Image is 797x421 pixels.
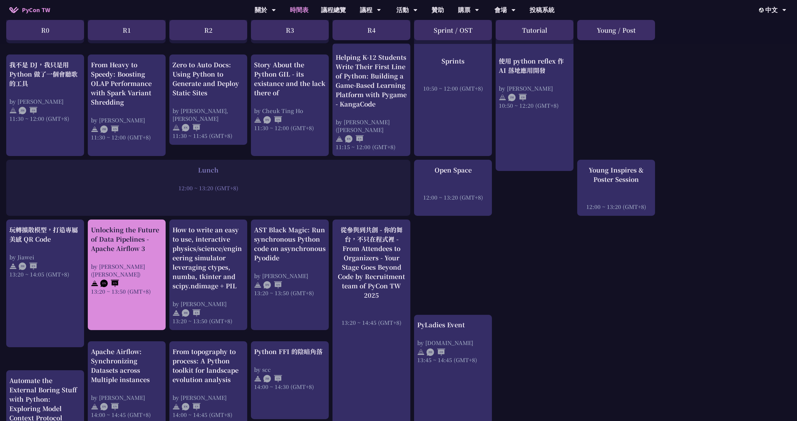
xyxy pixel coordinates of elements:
[263,375,282,382] img: ZHEN.371966e.svg
[9,60,81,122] a: 我不是 DJ，我只是用 Python 做了一個會聽歌的工具 by [PERSON_NAME] 11:30 ~ 12:00 (GMT+8)
[91,60,163,107] div: From Heavy to Speedy: Boosting OLAP Performance with Spark Variant Shredding
[580,165,652,210] a: Young Inspires & Poster Session 12:00 ~ 13:20 (GMT+8)
[254,60,326,97] div: Story About the Python GIL - its existance and the lack there of
[580,203,652,210] div: 12:00 ~ 13:20 (GMT+8)
[91,287,163,295] div: 13:20 ~ 13:50 (GMT+8)
[19,107,37,114] img: ZHZH.38617ef.svg
[172,124,180,131] img: svg+xml;base64,PHN2ZyB4bWxucz0iaHR0cDovL3d3dy53My5vcmcvMjAwMC9zdmciIHdpZHRoPSIyNCIgaGVpZ2h0PSIyNC...
[417,348,425,356] img: svg+xml;base64,PHN2ZyB4bWxucz0iaHR0cDovL3d3dy53My5vcmcvMjAwMC9zdmciIHdpZHRoPSIyNCIgaGVpZ2h0PSIyNC...
[91,394,163,401] div: by [PERSON_NAME]
[91,403,98,410] img: svg+xml;base64,PHN2ZyB4bWxucz0iaHR0cDovL3d3dy53My5vcmcvMjAwMC9zdmciIHdpZHRoPSIyNCIgaGVpZ2h0PSIyNC...
[100,125,119,133] img: ZHEN.371966e.svg
[172,309,180,317] img: svg+xml;base64,PHN2ZyB4bWxucz0iaHR0cDovL3d3dy53My5vcmcvMjAwMC9zdmciIHdpZHRoPSIyNCIgaGVpZ2h0PSIyNC...
[172,225,244,291] div: How to write an easy to use, interactive physics/science/engineering simulator leveraging ctypes,...
[254,347,326,356] div: Python FFI 的陰暗角落
[91,116,163,124] div: by [PERSON_NAME]
[91,347,163,419] a: Apache Airflow: Synchronizing Datasets across Multiple instances by [PERSON_NAME] 14:00 ~ 14:45 (...
[88,20,166,40] div: R1
[499,94,506,101] img: svg+xml;base64,PHN2ZyB4bWxucz0iaHR0cDovL3d3dy53My5vcmcvMjAwMC9zdmciIHdpZHRoPSIyNCIgaGVpZ2h0PSIyNC...
[336,49,407,147] a: Helping K-12 Students Write Their First Line of Python: Building a Game-Based Learning Platform w...
[254,281,262,289] img: svg+xml;base64,PHN2ZyB4bWxucz0iaHR0cDovL3d3dy53My5vcmcvMjAwMC9zdmciIHdpZHRoPSIyNCIgaGVpZ2h0PSIyNC...
[172,132,244,140] div: 11:30 ~ 11:45 (GMT+8)
[3,2,56,18] a: PyCon TW
[417,320,489,329] div: PyLadies Event
[169,20,247,40] div: R2
[9,270,81,278] div: 13:20 ~ 14:05 (GMT+8)
[91,263,163,278] div: by [PERSON_NAME] ([PERSON_NAME])
[172,60,244,97] div: Zero to Auto Docs: Using Python to Generate and Deploy Static Sites
[332,20,410,40] div: R4
[9,225,81,244] div: 玩轉擴散模型，打造專屬美感 QR Code
[254,289,326,297] div: 13:20 ~ 13:50 (GMT+8)
[9,263,17,270] img: svg+xml;base64,PHN2ZyB4bWxucz0iaHR0cDovL3d3dy53My5vcmcvMjAwMC9zdmciIHdpZHRoPSIyNCIgaGVpZ2h0PSIyNC...
[254,116,262,124] img: svg+xml;base64,PHN2ZyB4bWxucz0iaHR0cDovL3d3dy53My5vcmcvMjAwMC9zdmciIHdpZHRoPSIyNCIgaGVpZ2h0PSIyNC...
[172,225,244,325] a: How to write an easy to use, interactive physics/science/engineering simulator leveraging ctypes,...
[417,193,489,201] div: 12:00 ~ 13:20 (GMT+8)
[345,135,364,143] img: ENEN.5a408d1.svg
[254,60,326,132] a: Story About the Python GIL - its existance and the lack there of by Cheuk Ting Ho 11:30 ~ 12:00 (...
[336,143,407,151] div: 11:15 ~ 12:00 (GMT+8)
[182,403,200,410] img: ENEN.5a408d1.svg
[91,347,163,384] div: Apache Airflow: Synchronizing Datasets across Multiple instances
[172,60,244,140] a: Zero to Auto Docs: Using Python to Generate and Deploy Static Sites by [PERSON_NAME], [PERSON_NAM...
[19,263,37,270] img: ZHEN.371966e.svg
[263,116,282,124] img: ENEN.5a408d1.svg
[254,272,326,280] div: by [PERSON_NAME]
[172,411,244,419] div: 14:00 ~ 14:45 (GMT+8)
[9,225,81,278] a: 玩轉擴散模型，打造專屬美感 QR Code by Jiawei 13:20 ~ 14:05 (GMT+8)
[336,135,343,143] img: svg+xml;base64,PHN2ZyB4bWxucz0iaHR0cDovL3d3dy53My5vcmcvMjAwMC9zdmciIHdpZHRoPSIyNCIgaGVpZ2h0PSIyNC...
[9,97,81,105] div: by [PERSON_NAME]
[417,339,489,347] div: by [DOMAIN_NAME]
[417,56,489,65] div: Sprints
[9,184,407,192] div: 12:00 ~ 13:20 (GMT+8)
[9,253,81,261] div: by Jiawei
[100,280,119,287] img: ENEN.5a408d1.svg
[172,300,244,308] div: by [PERSON_NAME]
[9,165,407,175] div: Lunch
[182,309,200,317] img: ZHEN.371966e.svg
[499,101,570,109] div: 10:50 ~ 12:20 (GMT+8)
[172,107,244,122] div: by [PERSON_NAME], [PERSON_NAME]
[91,60,163,141] a: From Heavy to Speedy: Boosting OLAP Performance with Spark Variant Shredding by [PERSON_NAME] 11:...
[9,7,19,13] img: Home icon of PyCon TW 2025
[254,107,326,115] div: by Cheuk Ting Ho
[91,125,98,133] img: svg+xml;base64,PHN2ZyB4bWxucz0iaHR0cDovL3d3dy53My5vcmcvMjAwMC9zdmciIHdpZHRoPSIyNCIgaGVpZ2h0PSIyNC...
[91,225,163,295] a: Unlocking the Future of Data Pipelines - Apache Airflow 3 by [PERSON_NAME] ([PERSON_NAME]) 13:20 ...
[172,347,244,384] div: From topography to process: A Python toolkit for landscape evolution analysis
[577,20,655,40] div: Young / Post
[172,403,180,410] img: svg+xml;base64,PHN2ZyB4bWxucz0iaHR0cDovL3d3dy53My5vcmcvMjAwMC9zdmciIHdpZHRoPSIyNCIgaGVpZ2h0PSIyNC...
[9,60,81,88] div: 我不是 DJ，我只是用 Python 做了一個會聽歌的工具
[6,20,84,40] div: R0
[417,320,489,364] a: PyLadies Event by [DOMAIN_NAME] 13:45 ~ 14:45 (GMT+8)
[336,53,407,109] div: Helping K-12 Students Write Their First Line of Python: Building a Game-Based Learning Platform w...
[499,56,570,75] div: 使用 python reflex 作 AI 落地應用開發
[414,20,492,40] div: Sprint / OST
[172,317,244,325] div: 13:20 ~ 13:50 (GMT+8)
[263,281,282,289] img: ENEN.5a408d1.svg
[91,133,163,141] div: 11:30 ~ 12:00 (GMT+8)
[580,165,652,184] div: Young Inspires & Poster Session
[254,383,326,390] div: 14:00 ~ 14:30 (GMT+8)
[499,84,570,92] div: by [PERSON_NAME]
[254,225,326,297] a: AST Black Magic: Run synchronous Python code on asynchronous Pyodide by [PERSON_NAME] 13:20 ~ 13:...
[417,165,489,175] div: Open Space
[9,115,81,122] div: 11:30 ~ 12:00 (GMT+8)
[417,84,489,92] div: 10:50 ~ 12:00 (GMT+8)
[254,366,326,373] div: by scc
[91,225,163,253] div: Unlocking the Future of Data Pipelines - Apache Airflow 3
[91,411,163,419] div: 14:00 ~ 14:45 (GMT+8)
[254,375,262,382] img: svg+xml;base64,PHN2ZyB4bWxucz0iaHR0cDovL3d3dy53My5vcmcvMjAwMC9zdmciIHdpZHRoPSIyNCIgaGVpZ2h0PSIyNC...
[508,94,527,101] img: ZHZH.38617ef.svg
[9,107,17,114] img: svg+xml;base64,PHN2ZyB4bWxucz0iaHR0cDovL3d3dy53My5vcmcvMjAwMC9zdmciIHdpZHRoPSIyNCIgaGVpZ2h0PSIyNC...
[172,347,244,419] a: From topography to process: A Python toolkit for landscape evolution analysis by [PERSON_NAME] 14...
[254,347,326,390] a: Python FFI 的陰暗角落 by scc 14:00 ~ 14:30 (GMT+8)
[759,8,765,12] img: Locale Icon
[100,403,119,410] img: ENEN.5a408d1.svg
[417,165,489,201] a: Open Space 12:00 ~ 13:20 (GMT+8)
[417,356,489,364] div: 13:45 ~ 14:45 (GMT+8)
[182,124,200,131] img: ENEN.5a408d1.svg
[91,280,98,287] img: svg+xml;base64,PHN2ZyB4bWxucz0iaHR0cDovL3d3dy53My5vcmcvMjAwMC9zdmciIHdpZHRoPSIyNCIgaGVpZ2h0PSIyNC...
[254,124,326,132] div: 11:30 ~ 12:00 (GMT+8)
[172,394,244,401] div: by [PERSON_NAME]
[254,225,326,263] div: AST Black Magic: Run synchronous Python code on asynchronous Pyodide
